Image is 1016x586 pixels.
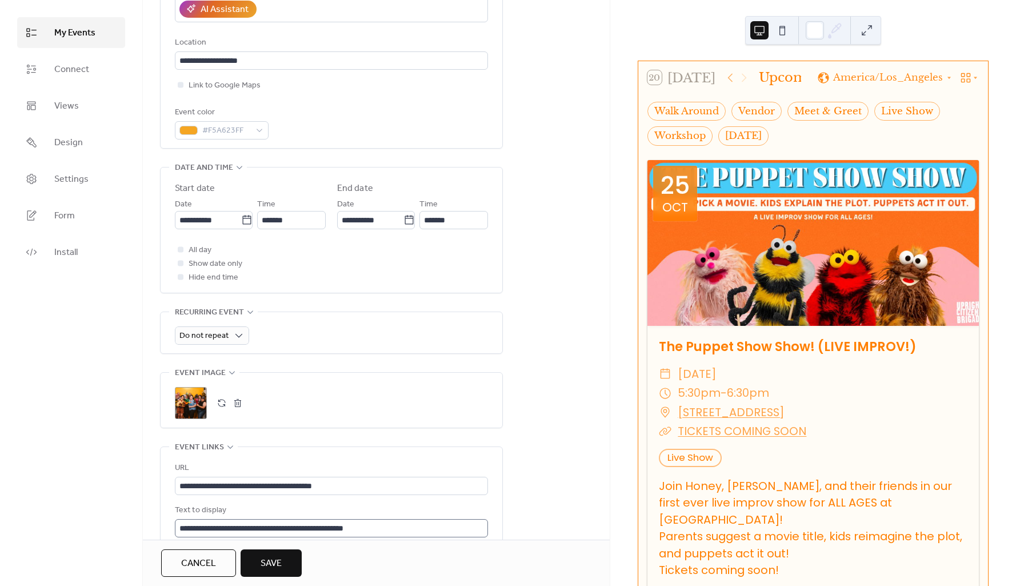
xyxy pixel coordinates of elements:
[189,244,211,257] span: All day
[175,366,226,380] span: Event image
[241,549,302,577] button: Save
[175,106,266,119] div: Event color
[661,174,690,198] div: 25
[759,68,801,87] div: Upcoming events
[175,504,486,517] div: Text to display
[662,201,688,213] div: Oct
[257,198,275,212] span: Time
[175,306,244,320] span: Recurring event
[647,126,713,146] div: Workshop
[161,549,236,577] button: Cancel
[659,422,671,441] div: ​
[678,403,784,422] a: [STREET_ADDRESS]
[202,124,250,138] span: #F5A623FF
[181,557,216,571] span: Cancel
[727,384,769,402] span: 6:30pm
[17,164,125,194] a: Settings
[833,73,943,83] span: America/Los_Angeles
[678,365,716,384] span: [DATE]
[787,102,869,121] div: Meet & Greet
[17,237,125,268] a: Install
[659,403,671,422] div: ​
[175,461,486,475] div: URL
[175,161,233,175] span: Date and time
[54,173,89,186] span: Settings
[179,328,229,344] span: Do not repeat
[201,3,249,17] div: AI Assistant
[175,198,192,212] span: Date
[337,198,354,212] span: Date
[647,102,726,121] div: Walk Around
[54,26,95,40] span: My Events
[54,209,75,223] span: Form
[647,478,979,579] div: Join Honey, [PERSON_NAME], and their friends in our first ever live improv show for ALL AGES at [...
[54,246,78,260] span: Install
[54,63,89,77] span: Connect
[261,557,282,571] span: Save
[718,126,769,146] div: [DATE]
[175,441,224,455] span: Event links
[189,257,242,271] span: Show date only
[721,384,727,402] span: -
[659,365,671,384] div: ​
[419,198,438,212] span: Time
[678,384,721,402] span: 5:30pm
[659,337,917,356] a: The Puppet Show Show! (LIVE IMPROV!)
[17,54,125,85] a: Connect
[175,387,207,419] div: ;
[175,36,486,50] div: Location
[17,90,125,121] a: Views
[659,384,671,402] div: ​
[337,182,373,196] div: End date
[731,102,782,121] div: Vendor
[54,99,79,113] span: Views
[179,1,257,18] button: AI Assistant
[678,423,806,439] a: TICKETS COMING SOON
[54,136,83,150] span: Design
[189,79,261,93] span: Link to Google Maps
[17,127,125,158] a: Design
[189,271,238,285] span: Hide end time
[874,102,940,121] div: Live Show
[17,200,125,231] a: Form
[17,17,125,48] a: My Events
[175,182,215,196] div: Start date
